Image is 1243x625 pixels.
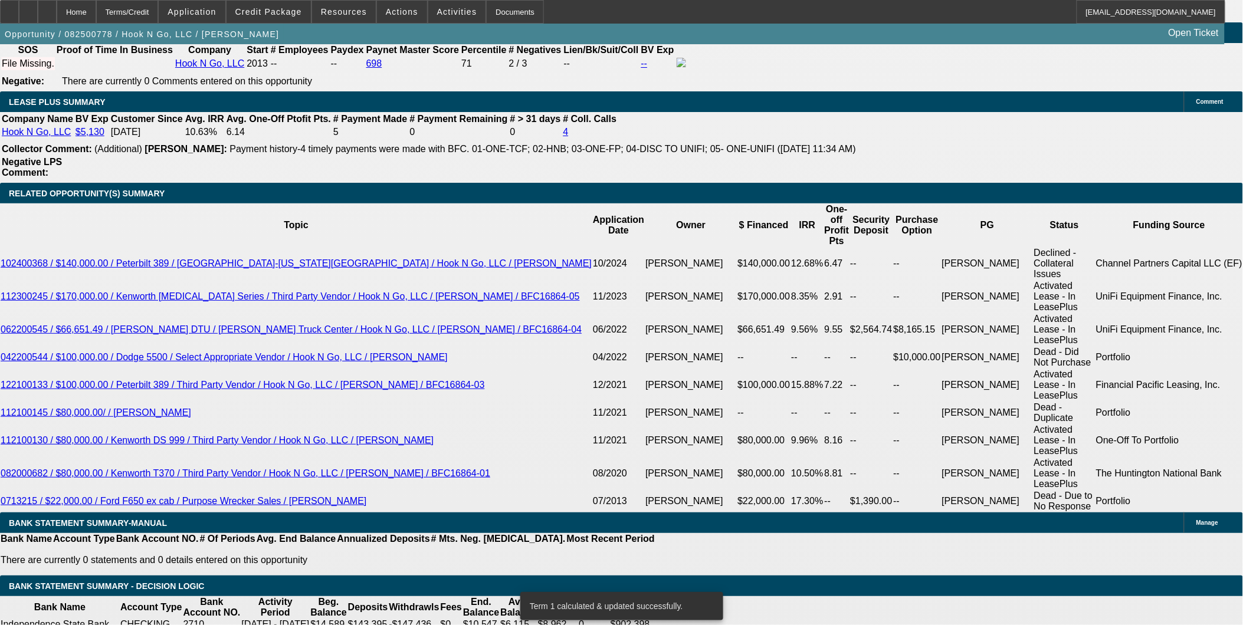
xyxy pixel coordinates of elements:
td: [PERSON_NAME] [645,490,737,512]
a: 4 [563,127,569,137]
td: $170,000.00 [737,280,791,313]
span: Application [168,7,216,17]
button: Activities [428,1,486,23]
td: -- [791,402,824,424]
th: Bank Account NO. [116,533,199,545]
b: BV Exp [641,45,674,55]
b: # > 31 days [510,114,561,124]
th: # Mts. Neg. [MEDICAL_DATA]. [431,533,566,545]
th: Owner [645,203,737,247]
th: Annualized Deposits [336,533,430,545]
td: $1,390.00 [850,490,893,512]
td: [PERSON_NAME] [645,424,737,457]
b: Paydex [331,45,364,55]
td: 8.16 [824,424,850,457]
a: 042200544 / $100,000.00 / Dodge 5500 / Select Appropriate Vendor / Hook N Go, LLC / [PERSON_NAME] [1,352,448,362]
a: -- [641,58,648,68]
span: Activities [437,7,477,17]
p: There are currently 0 statements and 0 details entered on this opportunity [1,555,655,565]
td: 5 [333,126,408,138]
td: [PERSON_NAME] [942,369,1034,402]
b: Lien/Bk/Suit/Coll [564,45,639,55]
a: 082000682 / $80,000.00 / Kenworth T370 / Third Party Vendor / Hook N Go, LLC / [PERSON_NAME] / BF... [1,468,490,478]
span: RELATED OPPORTUNITY(S) SUMMARY [9,189,165,198]
a: 062200545 / $66,651.49 / [PERSON_NAME] DTU / [PERSON_NAME] Truck Center / Hook N Go, LLC / [PERSO... [1,324,582,334]
a: Open Ticket [1164,23,1224,43]
td: $140,000.00 [737,247,791,280]
td: $80,000.00 [737,457,791,490]
span: Resources [321,7,367,17]
td: Activated Lease - In LeasePlus [1034,280,1096,313]
td: UniFi Equipment Finance, Inc. [1096,313,1243,346]
td: 6.14 [226,126,332,138]
span: Actions [386,7,418,17]
th: Beg. Balance [310,596,347,619]
span: There are currently 0 Comments entered on this opportunity [62,76,312,86]
td: [PERSON_NAME] [645,402,737,424]
th: One-off Profit Pts [824,203,850,247]
td: Dead - Duplicate [1034,402,1096,424]
td: -- [893,402,942,424]
td: 6.47 [824,247,850,280]
td: The Huntington National Bank [1096,457,1243,490]
td: $100,000.00 [737,369,791,402]
th: Status [1034,203,1096,247]
b: Paynet Master Score [366,45,459,55]
td: [PERSON_NAME] [645,280,737,313]
td: Portfolio [1096,490,1243,512]
td: [PERSON_NAME] [942,424,1034,457]
td: [DATE] [110,126,183,138]
th: IRR [791,203,824,247]
td: 9.55 [824,313,850,346]
td: -- [824,402,850,424]
b: # Negatives [509,45,562,55]
td: [PERSON_NAME] [942,346,1034,369]
a: 122100133 / $100,000.00 / Peterbilt 389 / Third Party Vendor / Hook N Go, LLC / [PERSON_NAME] / B... [1,380,485,390]
td: [PERSON_NAME] [942,402,1034,424]
b: Negative: [2,76,44,86]
td: -- [737,346,791,369]
td: -- [850,402,893,424]
td: UniFi Equipment Finance, Inc. [1096,280,1243,313]
button: Actions [377,1,427,23]
td: 06/2022 [592,313,645,346]
a: 112100130 / $80,000.00 / Kenworth DS 999 / Third Party Vendor / Hook N Go, LLC / [PERSON_NAME] [1,435,434,445]
a: 112300245 / $170,000.00 / Kenworth [MEDICAL_DATA] Series / Third Party Vendor / Hook N Go, LLC / ... [1,291,580,301]
b: [PERSON_NAME]: [145,144,227,154]
b: # Payment Remaining [409,114,507,124]
b: # Employees [271,45,329,55]
td: Portfolio [1096,402,1243,424]
td: One-Off To Portfolio [1096,424,1243,457]
img: facebook-icon.png [677,58,686,67]
b: # Payment Made [333,114,407,124]
td: -- [850,369,893,402]
td: Dead - Did Not Purchase [1034,346,1096,369]
td: [PERSON_NAME] [942,280,1034,313]
span: Opportunity / 082500778 / Hook N Go, LLC / [PERSON_NAME] [5,29,279,39]
th: Withdrawls [388,596,440,619]
td: -- [850,424,893,457]
td: 9.56% [791,313,824,346]
td: [PERSON_NAME] [942,490,1034,512]
td: [PERSON_NAME] [942,313,1034,346]
th: Account Type [120,596,183,619]
th: Activity Period [241,596,310,619]
b: # Coll. Calls [563,114,617,124]
td: 08/2020 [592,457,645,490]
td: -- [330,57,365,70]
th: Purchase Option [893,203,942,247]
td: 07/2013 [592,490,645,512]
td: Activated Lease - In LeasePlus [1034,369,1096,402]
th: Security Deposit [850,203,893,247]
a: 0713215 / $22,000.00 / Ford F650 ex cab / Purpose Wrecker Sales / [PERSON_NAME] [1,496,366,506]
span: Payment history-4 timely payments were made with BFC. 01-ONE-TCF; 02-HNB; 03-ONE-FP; 04-DISC TO U... [229,144,856,154]
button: Application [159,1,225,23]
td: 04/2022 [592,346,645,369]
a: Hook N Go, LLC [2,127,71,137]
td: -- [791,346,824,369]
td: -- [893,369,942,402]
span: BANK STATEMENT SUMMARY-MANUAL [9,518,167,528]
b: Negative LPS Comment: [2,157,62,177]
button: Resources [312,1,376,23]
b: Company [188,45,231,55]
